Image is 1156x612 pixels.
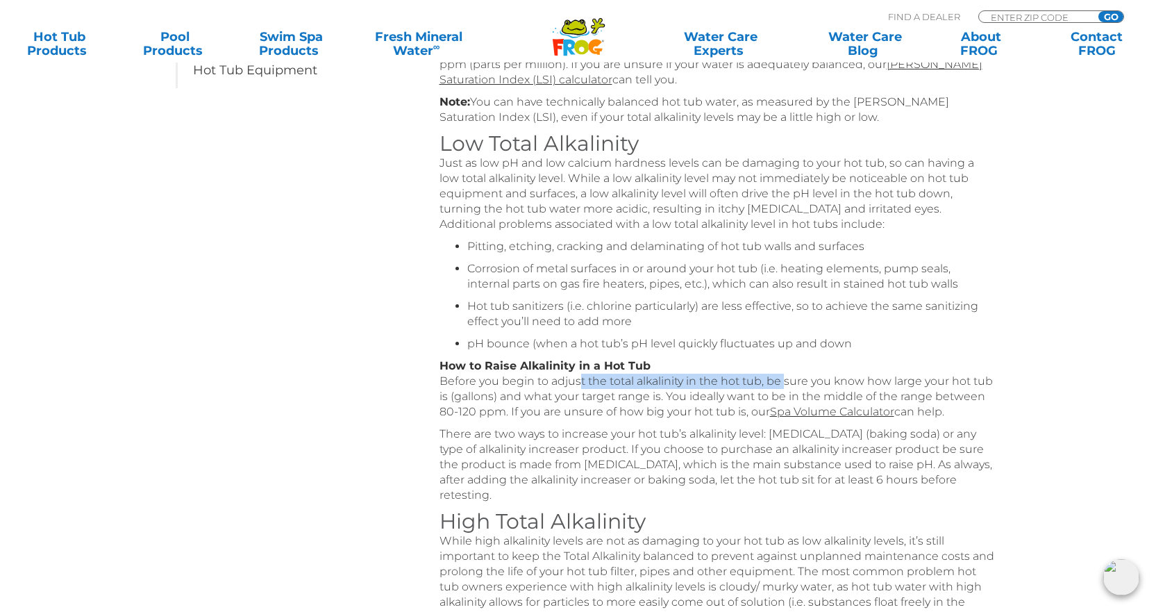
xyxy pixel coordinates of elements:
li: Corrosion of metal surfaces in or around your hot tub (i.e. heating elements, pump seals, interna... [467,261,995,292]
a: PoolProducts [130,30,220,58]
p: There are two ways to increase your hot tub’s alkalinity level: [MEDICAL_DATA] (baking soda) or a... [439,427,995,503]
a: Spa Volume Calculator [770,405,894,418]
p: Before you begin to adjust the total alkalinity in the hot tub, be sure you know how large your h... [439,358,995,420]
a: Hot TubProducts [14,30,104,58]
p: Just as low pH and low calcium hardness levels can be damaging to your hot tub, so can having a l... [439,156,995,232]
p: Find A Dealer [888,10,960,23]
li: Pitting, etching, cracking and delaminating of hot tub walls and surfaces [467,239,995,254]
a: Hot Tub Equipment [176,52,419,88]
h3: Low Total Alkalinity [439,132,995,156]
input: Zip Code Form [989,11,1083,23]
strong: Note: [439,95,470,108]
a: Swim SpaProducts [246,30,336,58]
a: Water CareBlog [820,30,910,58]
sup: ∞ [433,41,440,52]
li: pH bounce (when a hot tub’s pH level quickly fluctuates up and down [467,336,995,352]
input: GO [1098,11,1123,22]
img: openIcon [1103,559,1139,595]
a: Fresh MineralWater∞ [362,30,475,58]
a: Water CareExperts [647,30,794,58]
a: ContactFROG [1052,30,1142,58]
h3: High Total Alkalinity [439,510,995,534]
li: Hot tub sanitizers (i.e. chlorine particularly) are less effective, so to achieve the same saniti... [467,299,995,329]
a: AboutFROG [936,30,1026,58]
p: You can have technically balanced hot tub water, as measured by the [PERSON_NAME] Saturation Inde... [439,94,995,125]
strong: How to Raise Alkalinity in a Hot Tub [439,359,651,372]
